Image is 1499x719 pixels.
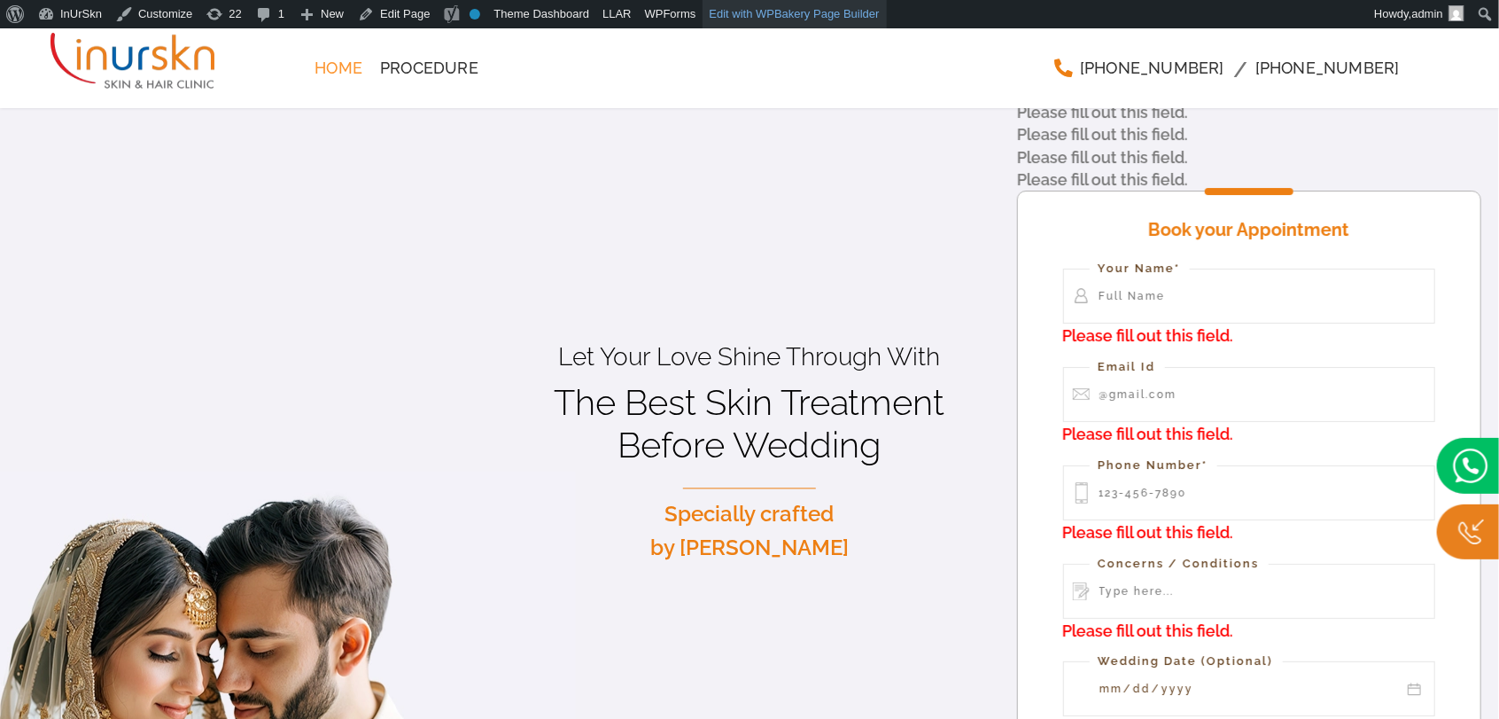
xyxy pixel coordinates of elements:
span: Home [315,60,362,76]
p: Let Your Love Shine Through With [513,342,986,372]
img: InUrSkn [50,28,214,93]
span: Please fill out this field. [1063,520,1435,546]
input: Type here... [1063,564,1435,619]
img: bridal.png [1437,438,1499,494]
p: Specially crafted by [PERSON_NAME] [513,497,986,566]
h4: Book your Appointment [1063,213,1435,251]
li: Please fill out this field. [1017,146,1481,168]
label: Phone Number* [1090,457,1217,475]
a: Home [306,51,371,86]
a: [PHONE_NUMBER] [1247,51,1409,86]
label: Email Id [1090,358,1165,377]
h1: The Best Skin Treatment Before Wedding [513,381,986,466]
a: Procedure [371,51,487,86]
input: @gmail.com [1063,367,1435,422]
span: [PHONE_NUMBER] [1080,60,1224,76]
img: Callc.png [1437,504,1499,560]
span: [PHONE_NUMBER] [1255,60,1400,76]
span: Procedure [380,60,478,76]
li: Please fill out this field. [1017,168,1481,191]
span: Please fill out this field. [1063,422,1435,448]
label: Wedding Date (Optional) [1090,653,1283,671]
span: Please fill out this field. [1063,324,1435,349]
input: Full Name [1063,269,1435,324]
span: Please fill out this field. [1063,619,1435,645]
label: Concerns / Conditions [1090,555,1269,574]
input: 123-456-7890 [1063,465,1435,520]
a: [PHONE_NUMBER] [1045,51,1233,86]
div: No index [470,9,480,20]
span: admin [1412,7,1443,20]
label: Your Name* [1090,260,1190,278]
